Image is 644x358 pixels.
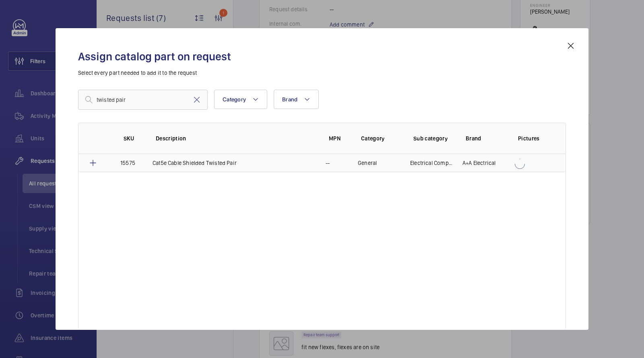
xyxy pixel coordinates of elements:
[274,90,319,109] button: Brand
[78,69,566,77] p: Select every part needed to add it to the request
[462,159,496,167] p: A+A Electrical
[214,90,267,109] button: Category
[329,134,348,142] p: MPN
[78,49,566,64] h2: Assign catalog part on request
[410,159,453,167] p: Electrical Component
[153,159,237,167] p: Cat5e Cable Shielded Twisted Pair
[518,134,549,142] p: Pictures
[78,90,208,110] input: Find a part
[326,159,330,167] p: --
[361,134,400,142] p: Category
[124,134,143,142] p: SKU
[466,134,505,142] p: Brand
[223,96,246,103] span: Category
[282,96,297,103] span: Brand
[156,134,316,142] p: Description
[358,159,377,167] p: General
[413,134,453,142] p: Sub category
[120,159,135,167] p: 15575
